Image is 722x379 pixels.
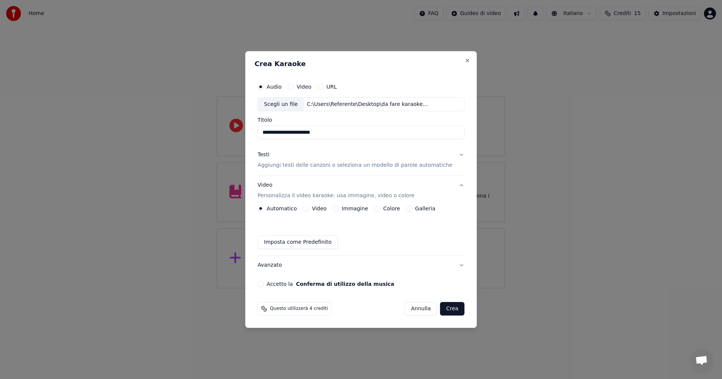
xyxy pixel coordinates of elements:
[258,118,464,123] label: Titolo
[258,255,464,275] button: Avanzato
[258,182,414,200] div: Video
[267,206,297,211] label: Automatico
[270,306,328,312] span: Questo utilizzerà 4 crediti
[258,176,464,206] button: VideoPersonalizza il video karaoke: usa immagine, video o colore
[258,98,304,111] div: Scegli un file
[258,145,464,175] button: TestiAggiungi testi delle canzoni o seleziona un modello di parole automatiche
[415,206,435,211] label: Galleria
[267,281,394,287] label: Accetto la
[258,205,464,255] div: VideoPersonalizza il video karaoke: usa immagine, video o colore
[304,101,432,108] div: C:\Users\Referente\Desktop\da fare karaoke\[PERSON_NAME] - Tu Copia.mp3
[296,281,394,287] button: Accetto la
[440,302,464,316] button: Crea
[405,302,437,316] button: Annulla
[326,84,337,89] label: URL
[342,206,368,211] label: Immagine
[255,60,467,67] h2: Crea Karaoke
[297,84,311,89] label: Video
[258,162,452,169] p: Aggiungi testi delle canzoni o seleziona un modello di parole automatiche
[258,236,338,249] button: Imposta come Predefinito
[312,206,326,211] label: Video
[267,84,282,89] label: Audio
[258,192,414,199] p: Personalizza il video karaoke: usa immagine, video o colore
[383,206,400,211] label: Colore
[258,151,269,159] div: Testi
